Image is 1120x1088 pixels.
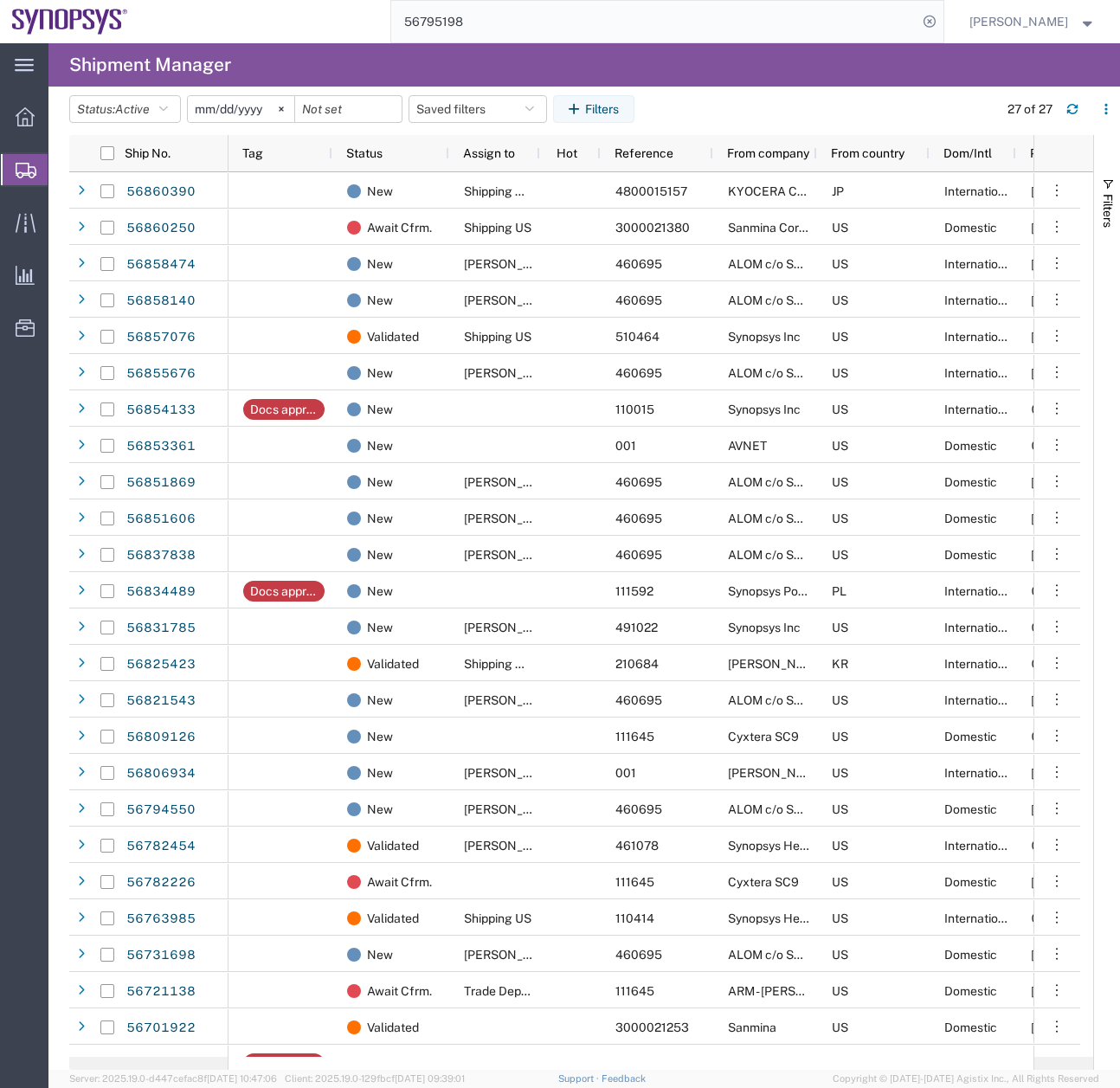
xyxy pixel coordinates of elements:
span: 460695 [615,257,662,271]
a: 56860250 [126,215,196,242]
div: Docs approval needed [250,581,318,602]
span: 09/18/2025 [1031,366,1069,380]
span: ALOM c/o SYNOPSYS [728,948,850,962]
span: Synopsys Headquarters USSV [728,839,895,853]
span: Dom/Intl [943,146,992,160]
span: 09/17/2025 [1031,657,1109,671]
span: [DATE] 09:39:01 [395,1073,465,1084]
span: US [832,366,848,380]
span: Rafael Chacon [464,766,563,780]
span: 09/18/2025 [1031,548,1069,562]
span: 09/05/2025 [1031,1020,1069,1034]
a: 56825423 [126,651,196,679]
span: 09/18/2025 [1031,693,1069,707]
span: US [832,512,848,525]
span: 111592 [615,584,653,598]
span: Shipping US [464,330,531,344]
span: JP [832,184,844,198]
a: 56858474 [126,251,196,279]
span: International [944,621,1015,634]
span: 4800015157 [615,184,687,198]
span: New [367,391,393,428]
span: 09/16/2025 [1031,621,1109,634]
span: International [944,293,1015,307]
span: Validated [367,319,419,355]
span: 09/16/2025 [1031,839,1109,853]
span: Validated [367,900,419,937]
span: International [944,657,1015,671]
span: Kris Ford [464,548,563,562]
span: 09/19/2025 [1031,257,1069,271]
span: 09/12/2025 [1031,766,1069,780]
span: New [367,282,393,319]
span: Rafael Chacon [464,257,563,271]
span: Active [115,102,150,116]
span: Trade Department [464,984,565,998]
a: 56782226 [126,869,196,897]
span: 460695 [615,366,662,380]
span: International [944,766,1015,780]
span: Domestic [944,1020,997,1034]
span: 461078 [615,839,659,853]
span: Shipping APAC [464,184,548,198]
span: 111645 [615,875,654,889]
span: ARM - Cyrus 1 [728,984,867,998]
span: Status [346,146,383,160]
span: New [367,755,393,791]
span: KYOCERA CORPORATION [728,184,874,198]
span: Synopsys Inc [728,330,801,344]
span: 110414 [615,911,654,925]
span: US [832,839,848,853]
span: Validated [367,646,419,682]
span: ALOM c/o SYNOPSYS [728,257,850,271]
span: 460695 [615,293,662,307]
span: 460695 [615,512,662,525]
span: Shipping US [464,221,531,235]
span: International [944,839,1015,853]
span: 111645 [615,730,654,744]
span: Hot [557,146,577,160]
span: Domestic [944,512,997,525]
span: KR [832,657,848,671]
span: From company [727,146,809,160]
span: Tag [242,146,263,160]
div: Docs approval needed [250,1053,318,1074]
span: ALOM c/o SYNOPSYS [728,548,850,562]
a: Feedback [602,1073,646,1084]
span: Ship No. [125,146,171,160]
span: Await Cfrm. [367,864,432,900]
span: New [367,464,393,500]
span: US [832,875,848,889]
span: Zach Anderson [464,839,563,853]
span: Kris Ford [464,366,563,380]
span: New [367,428,393,464]
a: 56837838 [126,542,196,570]
span: US [832,984,848,998]
span: PL [832,584,846,598]
h4: Shipment Manager [69,43,231,87]
span: 09/18/2025 [1031,475,1069,489]
span: Kris Ford [464,948,563,962]
span: 510464 [615,330,660,344]
span: Server: 2025.19.0-d447cefac8f [69,1073,277,1084]
a: 56860390 [126,178,196,206]
span: Domestic [944,875,997,889]
a: 56782454 [126,833,196,860]
span: Sanmina [728,1020,776,1034]
span: 491022 [615,621,658,634]
span: 09/18/2025 [1031,512,1069,525]
a: 56763985 [126,905,196,933]
span: International [944,257,1015,271]
span: New [367,573,393,609]
a: 56853361 [126,433,196,460]
span: ALOM c/o SYNOPSYS [728,693,850,707]
a: 56831785 [126,615,196,642]
span: 001 [615,439,636,453]
span: New [367,609,393,646]
a: 56794550 [126,796,196,824]
span: New [367,937,393,973]
span: US [832,257,848,271]
span: 460695 [615,948,662,962]
img: logo [12,9,128,35]
span: Shipping APAC [464,657,548,671]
